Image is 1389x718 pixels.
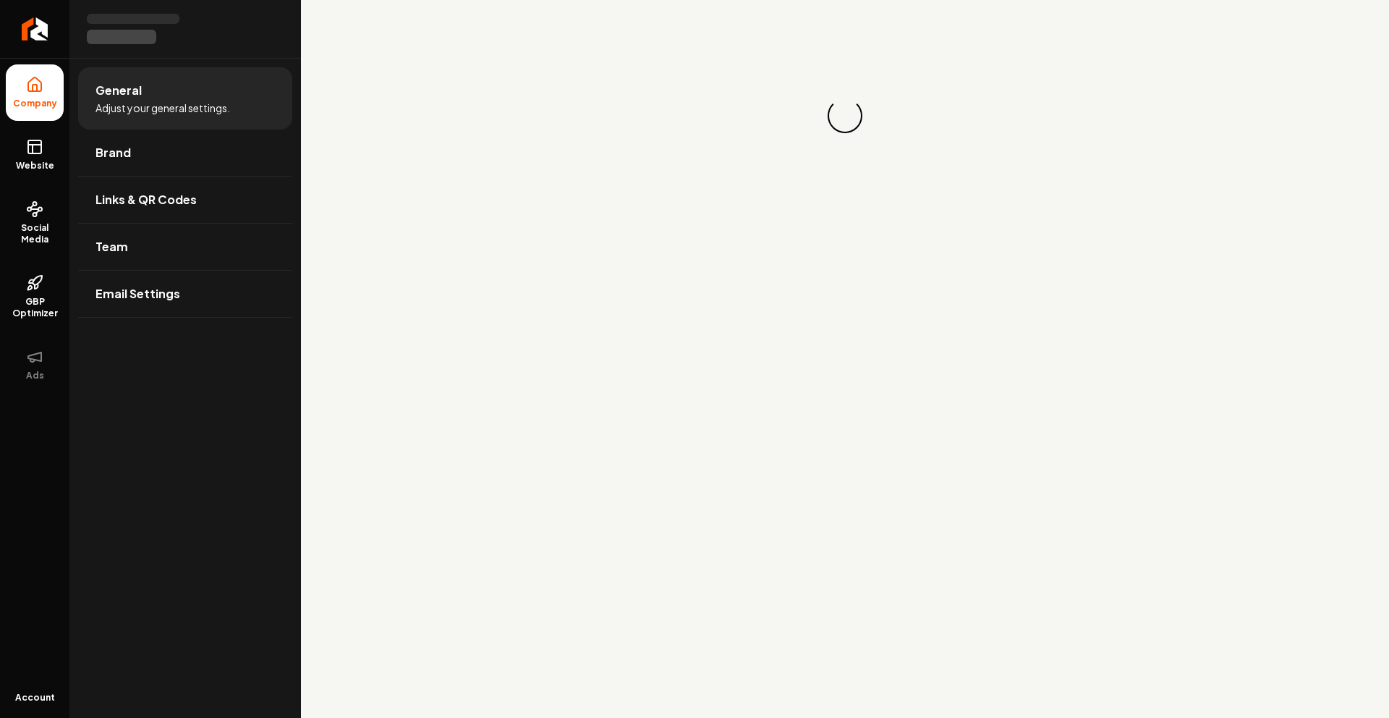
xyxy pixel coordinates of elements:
a: Team [78,224,292,270]
span: Social Media [6,222,64,245]
a: GBP Optimizer [6,263,64,331]
a: Social Media [6,189,64,257]
a: Brand [78,130,292,176]
a: Email Settings [78,271,292,317]
button: Ads [6,337,64,393]
span: Website [10,160,60,172]
span: Email Settings [95,285,180,303]
span: Team [95,238,128,255]
span: Adjust your general settings. [95,101,230,115]
a: Links & QR Codes [78,177,292,223]
span: Links & QR Codes [95,191,197,208]
span: Company [7,98,63,109]
span: Account [15,692,55,704]
span: Brand [95,144,131,161]
span: GBP Optimizer [6,296,64,319]
span: Ads [20,370,50,381]
div: Loading [822,93,867,138]
a: Website [6,127,64,183]
span: General [95,82,142,99]
img: Rebolt Logo [22,17,48,41]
